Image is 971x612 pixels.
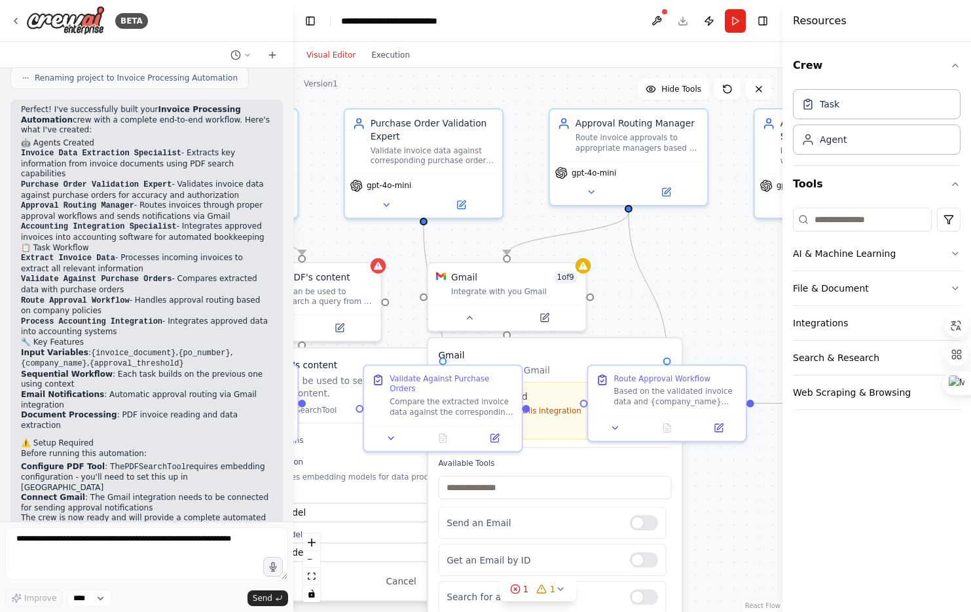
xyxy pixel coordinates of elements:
button: Hide right sidebar [754,12,772,30]
button: Open in side panel [697,420,741,435]
span: gpt-4o-mini [367,181,411,191]
code: Extract Invoice Data [21,254,115,263]
code: Approval Routing Manager [21,201,134,210]
div: Route Approval Workflow [614,373,710,384]
span: 1 [550,583,556,596]
g: Edge from f1c11239-408f-4cd0-a587-05bbecea601a to 3cb944ef-ae16-4076-a11f-b1f3b6f2a67a [622,213,673,358]
code: {po_number} [178,349,230,358]
button: Cancel [378,572,424,590]
h2: 🤖 Agents Created [21,138,272,149]
p: The crew is now ready and will provide a complete automated invoice processing solution from docu... [21,513,272,544]
code: Process Accounting Integration [21,317,162,326]
button: Hide Tools [638,79,709,100]
code: Accounting Integration Specialist [21,222,177,231]
span: Advanced Options [234,435,304,446]
div: Approval Routing Manager [576,117,700,130]
div: Validate Against Purchase OrdersCompare the extracted invoice data against the corresponding purc... [363,364,523,452]
label: LLM Configuration [234,457,467,467]
img: Gmail [436,271,447,282]
div: Purchase Order Validation Expert [371,117,495,143]
button: Open in side panel [425,197,498,212]
button: zoom out [303,551,320,568]
span: Renaming project to Invoice Processing Automation [35,73,238,83]
li: - Processes incoming invoices to extract all relevant information [21,253,272,274]
span: Not connected [462,390,528,403]
div: Compare the extracted invoice data against the corresponding purchase order number {po_number} to... [390,396,514,417]
span: Select a model [239,506,306,519]
strong: Connect Gmail [21,493,85,502]
button: Visual Editor [299,47,363,63]
button: AI & Machine Learning [793,237,961,271]
strong: Input Variables [21,348,88,357]
p: Before running this automation: [21,449,272,459]
code: {company_name} [21,359,87,368]
p: Send an Email [447,516,619,529]
code: Route Approval Workflow [21,296,130,305]
strong: Document Processing [21,410,117,419]
h2: ⚠️ Setup Required [21,438,272,449]
label: Available Tools [438,458,671,469]
li: - Extracts key information from invoice documents using PDF search capabilities [21,148,272,180]
div: Agent [820,133,847,146]
li: : The Gmail integration needs to be connected for sending approval notifications [21,493,272,513]
li: - Integrates approved data into accounting systems [21,316,272,337]
div: A tool that can be used to semantic search a query from a PDF's content. [246,286,373,307]
div: Validate Against Purchase Orders [390,373,514,394]
button: Select a model [234,543,467,562]
button: 11 [500,577,577,602]
div: Search a PDF's content [246,271,350,284]
div: GmailGmail1of9Integrate with you GmailGmailIntegrate with you GmailNot connectedConnect to use th... [427,262,587,332]
nav: breadcrumb [341,14,474,28]
p: Search for an Email [447,591,619,604]
button: Open in side panel [303,320,376,335]
p: This tool requires embedding models for data processing. [234,472,467,483]
button: Tools [793,166,961,202]
div: Tools [793,202,961,421]
label: Embedding Model [234,530,467,541]
button: Open in side panel [473,430,517,446]
li: - Integrates approved invoices into accounting software for automated bookkeeping [21,221,272,242]
img: Logo [26,6,105,35]
button: Hide left sidebar [301,12,320,30]
div: Version 1 [304,79,338,89]
span: gpt-4o-mini [572,168,616,178]
p: Class name: PDFSearchTool [234,405,467,415]
div: Purchase Order Validation ExpertValidate invoice data against corresponding purchase orders to en... [344,108,504,219]
div: Based on the validated invoice data and {company_name} approval policies, determine the appropria... [614,387,738,407]
div: Gmail [451,271,477,284]
button: Integrations [793,306,961,340]
g: Edge from f1c11239-408f-4cd0-a587-05bbecea601a to eb6de358-8bf9-4925-82dc-7425eb8da346 [500,213,634,256]
label: LLM Model [234,490,467,501]
button: Open in side panel [630,184,703,199]
button: Execution [363,47,418,63]
button: Open in side panel [508,310,581,325]
span: Improve [24,593,56,603]
h3: Search a PDF's content [234,359,467,372]
li: - Validates invoice data against purchase orders for accuracy and authorization [21,180,272,201]
li: - Compares extracted data with purchase orders [21,274,272,295]
code: PDFSearchTool [124,463,186,472]
li: : Automatic approval routing via Gmail integration [21,390,272,410]
span: 1 [523,583,529,596]
p: Get an Email by ID [447,554,619,567]
button: Click to speak your automation idea [263,557,283,577]
div: Validate invoice data against corresponding purchase orders to ensure accuracy of pricing, quanti... [371,145,495,166]
div: Crew [793,84,961,165]
code: Validate Against Purchase Orders [21,275,172,284]
div: BETA [115,13,148,29]
span: Send [253,593,272,603]
span: gpt-4o-mini [777,181,821,191]
strong: Invoice Processing Automation [21,105,241,124]
button: Crew [793,47,961,84]
a: React Flow attribution [745,602,780,609]
div: Approval Routing ManagerRoute invoice approvals to appropriate managers based on amount threshold... [549,108,709,206]
li: - Handles approval routing based on company policies [21,296,272,316]
strong: Email Notifications [21,390,104,399]
li: : , , , [21,348,272,370]
button: fit view [303,568,320,585]
code: Invoice Data Extraction Specialist [21,149,181,158]
button: toggle interactivity [303,585,320,602]
strong: Configure PDF Tool [21,462,105,471]
button: Web Scraping & Browsing [793,375,961,410]
div: Route Approval WorkflowBased on the validated invoice data and {company_name} approval policies, ... [587,364,747,442]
